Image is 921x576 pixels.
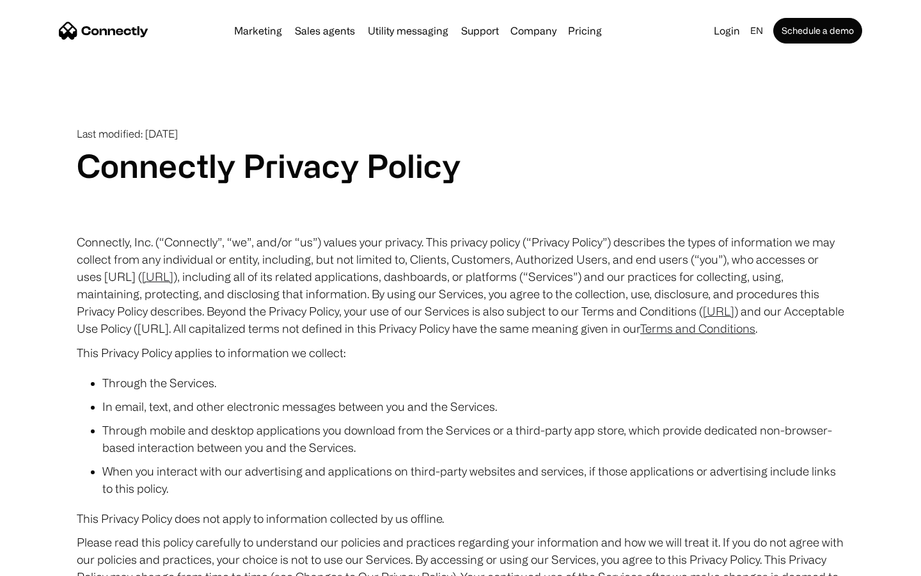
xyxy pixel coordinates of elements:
[290,26,360,36] a: Sales agents
[745,22,771,40] div: en
[703,305,734,317] a: [URL]
[26,554,77,572] ul: Language list
[59,21,148,40] a: home
[102,422,844,456] li: Through mobile and desktop applications you download from the Services or a third-party app store...
[13,552,77,572] aside: Language selected: English
[77,510,844,527] p: This Privacy Policy does not apply to information collected by us offline.
[77,209,844,227] p: ‍
[142,270,173,283] a: [URL]
[77,128,844,140] p: Last modified: [DATE]
[456,26,504,36] a: Support
[77,147,844,185] h1: Connectly Privacy Policy
[102,463,844,497] li: When you interact with our advertising and applications on third-party websites and services, if ...
[363,26,453,36] a: Utility messaging
[229,26,287,36] a: Marketing
[102,374,844,392] li: Through the Services.
[77,344,844,362] p: This Privacy Policy applies to information we collect:
[563,26,607,36] a: Pricing
[510,22,556,40] div: Company
[750,22,763,40] div: en
[77,185,844,203] p: ‍
[507,22,560,40] div: Company
[709,22,745,40] a: Login
[77,234,844,337] p: Connectly, Inc. (“Connectly”, “we”, and/or “us”) values your privacy. This privacy policy (“Priva...
[102,398,844,415] li: In email, text, and other electronic messages between you and the Services.
[773,18,862,44] a: Schedule a demo
[640,322,755,335] a: Terms and Conditions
